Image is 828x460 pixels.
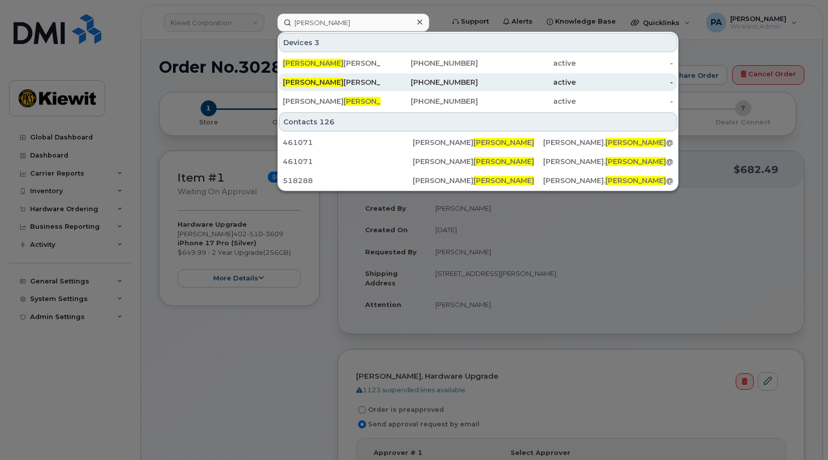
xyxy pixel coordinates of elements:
[283,78,344,87] span: [PERSON_NAME]
[283,58,381,68] div: [PERSON_NAME]
[576,58,674,68] div: -
[473,176,534,185] span: [PERSON_NAME]
[543,176,673,186] div: [PERSON_NAME]. @[PERSON_NAME][DOMAIN_NAME]
[605,157,666,166] span: [PERSON_NAME]
[543,157,673,167] div: [PERSON_NAME]. @[DOMAIN_NAME]
[413,176,543,186] div: [PERSON_NAME]
[279,54,677,72] a: [PERSON_NAME][PERSON_NAME][PHONE_NUMBER]active-
[413,157,543,167] div: [PERSON_NAME]
[283,157,413,167] div: 461071
[344,97,404,106] span: [PERSON_NAME]
[605,138,666,147] span: [PERSON_NAME]
[279,152,677,171] a: 461071[PERSON_NAME][PERSON_NAME][PERSON_NAME].[PERSON_NAME]@[DOMAIN_NAME]
[576,96,674,106] div: -
[473,157,534,166] span: [PERSON_NAME]
[605,176,666,185] span: [PERSON_NAME]
[279,73,677,91] a: [PERSON_NAME][PERSON_NAME][PHONE_NUMBER]active-
[413,137,543,147] div: [PERSON_NAME]
[283,59,344,68] span: [PERSON_NAME]
[319,117,335,127] span: 126
[283,176,413,186] div: 518288
[478,58,576,68] div: active
[283,77,381,87] div: [PERSON_NAME]
[784,416,820,452] iframe: Messenger Launcher
[279,92,677,110] a: [PERSON_NAME][PERSON_NAME][PHONE_NUMBER]active-
[381,58,478,68] div: [PHONE_NUMBER]
[314,38,319,48] span: 3
[279,112,677,131] div: Contacts
[381,77,478,87] div: [PHONE_NUMBER]
[283,137,413,147] div: 461071
[478,77,576,87] div: active
[543,137,673,147] div: [PERSON_NAME]. @[DOMAIN_NAME]
[381,96,478,106] div: [PHONE_NUMBER]
[279,133,677,151] a: 461071[PERSON_NAME][PERSON_NAME][PERSON_NAME].[PERSON_NAME]@[DOMAIN_NAME]
[576,77,674,87] div: -
[283,96,381,106] div: [PERSON_NAME]
[279,172,677,190] a: 518288[PERSON_NAME][PERSON_NAME][PERSON_NAME].[PERSON_NAME]@[PERSON_NAME][DOMAIN_NAME]
[478,96,576,106] div: active
[279,33,677,52] div: Devices
[473,138,534,147] span: [PERSON_NAME]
